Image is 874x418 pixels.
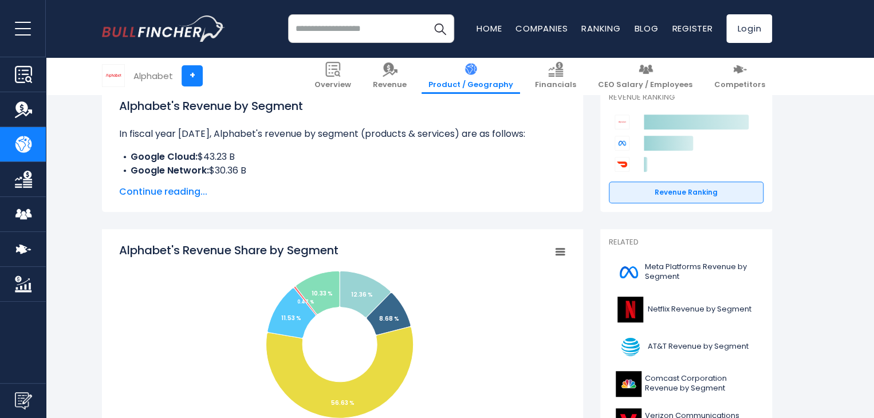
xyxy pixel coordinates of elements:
[102,15,225,42] a: Go to homepage
[297,299,314,305] tspan: 0.47 %
[131,164,209,177] b: Google Network:
[477,22,502,34] a: Home
[609,368,763,400] a: Comcast Corporation Revenue by Segment
[102,15,225,42] img: bullfincher logo
[616,334,644,360] img: T logo
[281,314,301,322] tspan: 11.53 %
[615,115,629,129] img: Alphabet competitors logo
[648,305,751,314] span: Netflix Revenue by Segment
[133,69,173,82] div: Alphabet
[119,127,566,141] p: In fiscal year [DATE], Alphabet's revenue by segment (products & services) are as follows:
[366,57,414,94] a: Revenue
[119,150,566,164] li: $43.23 B
[119,242,338,258] tspan: Alphabet's Revenue Share by Segment
[314,80,351,90] span: Overview
[422,57,520,94] a: Product / Geography
[598,80,692,90] span: CEO Salary / Employees
[634,22,658,34] a: Blog
[616,297,644,322] img: NFLX logo
[616,259,641,285] img: META logo
[615,157,629,172] img: DoorDash competitors logo
[645,262,757,282] span: Meta Platforms Revenue by Segment
[351,290,373,299] tspan: 12.36 %
[714,80,765,90] span: Competitors
[331,399,355,407] tspan: 56.63 %
[616,371,641,397] img: CMCSA logo
[609,238,763,247] p: Related
[672,22,712,34] a: Register
[609,257,763,288] a: Meta Platforms Revenue by Segment
[528,57,583,94] a: Financials
[609,331,763,362] a: AT&T Revenue by Segment
[648,342,749,352] span: AT&T Revenue by Segment
[379,314,399,323] tspan: 8.68 %
[426,14,454,43] button: Search
[609,93,763,102] p: Revenue Ranking
[312,289,333,298] tspan: 10.33 %
[515,22,568,34] a: Companies
[615,136,629,151] img: Meta Platforms competitors logo
[119,185,566,199] span: Continue reading...
[119,164,566,178] li: $30.36 B
[581,22,620,34] a: Ranking
[308,57,358,94] a: Overview
[645,374,757,393] span: Comcast Corporation Revenue by Segment
[119,97,566,115] h1: Alphabet's Revenue by Segment
[428,80,513,90] span: Product / Geography
[591,57,699,94] a: CEO Salary / Employees
[609,182,763,203] a: Revenue Ranking
[707,57,772,94] a: Competitors
[535,80,576,90] span: Financials
[373,80,407,90] span: Revenue
[131,150,198,163] b: Google Cloud:
[103,65,124,86] img: GOOGL logo
[726,14,772,43] a: Login
[182,65,203,86] a: +
[609,294,763,325] a: Netflix Revenue by Segment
